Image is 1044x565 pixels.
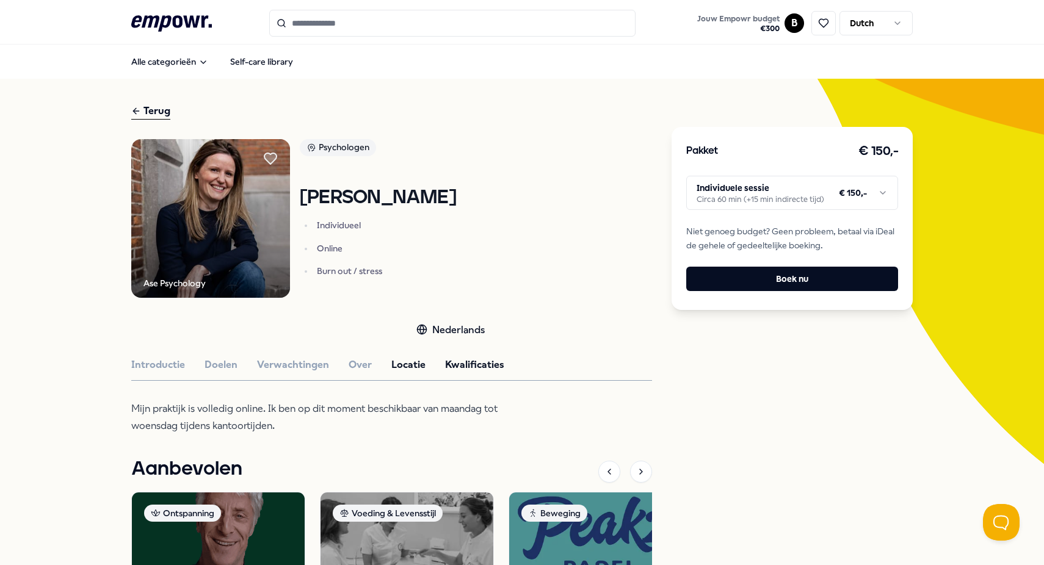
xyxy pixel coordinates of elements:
[131,357,185,373] button: Introductie
[220,49,303,74] a: Self-care library
[300,187,456,209] h1: [PERSON_NAME]
[131,454,242,484] h1: Aanbevolen
[269,10,636,37] input: Search for products, categories or subcategories
[131,139,290,298] img: Product Image
[333,505,443,522] div: Voeding & Levensstijl
[983,504,1020,541] iframe: Help Scout Beacon - Open
[131,103,170,120] div: Terug
[391,357,426,373] button: Locatie
[697,14,780,24] span: Jouw Empowr budget
[121,49,303,74] nav: Main
[858,142,899,161] h3: € 150,-
[695,12,782,36] button: Jouw Empowr budget€300
[300,139,376,156] div: Psychologen
[686,225,898,252] span: Niet genoeg budget? Geen probleem, betaal via iDeal de gehele of gedeeltelijke boeking.
[257,357,329,373] button: Verwachtingen
[205,357,237,373] button: Doelen
[445,357,504,373] button: Kwalificaties
[121,49,218,74] button: Alle categorieën
[317,242,456,254] p: Online
[686,143,718,159] h3: Pakket
[785,13,804,33] button: B
[317,265,456,277] p: Burn out / stress
[144,505,221,522] div: Ontspanning
[697,24,780,34] span: € 300
[317,219,456,231] p: Individueel
[349,357,372,373] button: Over
[131,400,528,434] p: Mijn praktijk is volledig online. Ik ben op dit moment beschikbaar van maandag tot woensdag tijde...
[686,267,898,291] button: Boek nu
[143,276,206,290] div: Ase Psychology
[521,505,587,522] div: Beweging
[416,322,485,338] div: Nederlands
[692,10,785,36] a: Jouw Empowr budget€300
[300,139,456,160] a: Psychologen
